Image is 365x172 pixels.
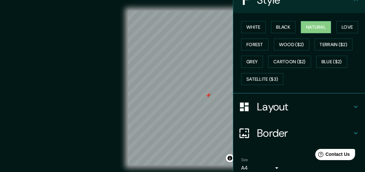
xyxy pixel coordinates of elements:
button: Grey [241,56,263,68]
button: Wood ($2) [274,39,309,51]
div: Border [233,120,365,146]
button: White [241,21,266,33]
canvas: Map [128,11,237,165]
button: Love [336,21,358,33]
button: Natural [301,21,331,33]
h4: Layout [257,100,352,113]
label: Size [241,157,248,163]
iframe: Help widget launcher [306,146,358,165]
button: Forest [241,39,268,51]
button: Cartoon ($2) [268,56,311,68]
button: Black [271,21,296,33]
button: Satellite ($3) [241,73,283,85]
button: Toggle attribution [226,154,234,162]
button: Blue ($2) [316,56,347,68]
h4: Border [257,127,352,140]
div: Layout [233,94,365,120]
button: Terrain ($2) [315,39,353,51]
